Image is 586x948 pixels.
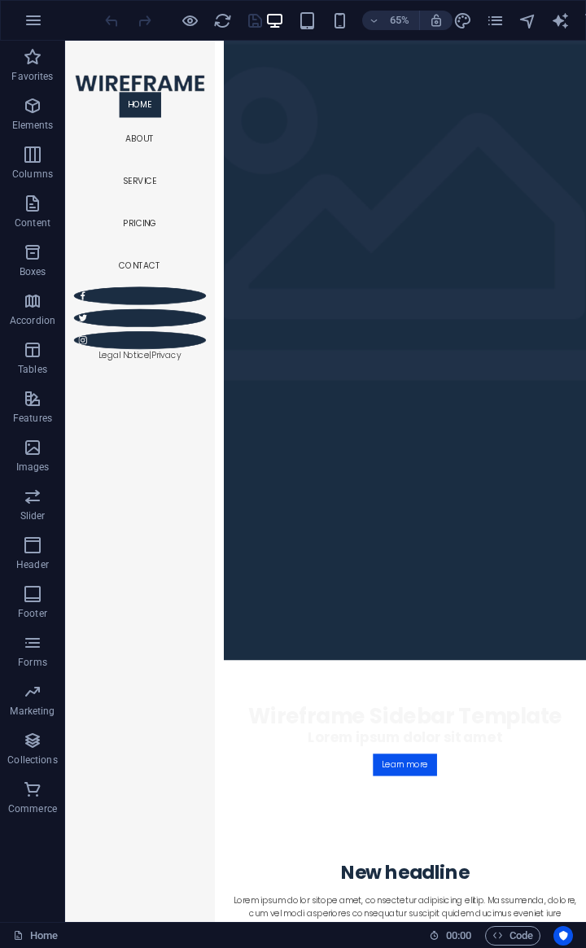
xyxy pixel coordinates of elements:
[518,11,537,30] button: navigator
[551,11,570,30] i: AI Writer
[18,656,47,669] p: Forms
[11,70,53,83] p: Favorites
[180,11,199,30] button: Click here to leave preview mode and continue editing
[485,11,505,30] button: pages
[8,802,57,815] p: Commerce
[553,926,573,946] button: Usercentrics
[453,11,472,30] i: Design (Ctrl+Alt+Y)
[213,11,232,30] i: Reload page
[485,926,540,946] button: Code
[457,929,460,941] span: :
[16,558,49,571] p: Header
[550,11,570,30] button: text_generator
[13,926,58,946] a: Click to cancel selection. Double-click to open Pages
[10,314,55,327] p: Accordion
[387,11,413,30] h6: 65%
[12,119,54,132] p: Elements
[429,926,472,946] h6: Session time
[10,705,55,718] p: Marketing
[13,412,52,425] p: Features
[15,216,50,229] p: Content
[16,461,50,474] p: Images
[453,11,472,30] button: design
[518,11,537,30] i: Navigator
[18,607,47,620] p: Footer
[12,168,53,181] p: Columns
[20,509,46,522] p: Slider
[486,11,505,30] i: Pages (Ctrl+Alt+S)
[362,11,420,30] button: 65%
[212,11,232,30] button: reload
[20,265,46,278] p: Boxes
[429,13,444,28] i: On resize automatically adjust zoom level to fit chosen device.
[18,363,47,376] p: Tables
[7,754,57,767] p: Collections
[492,926,533,946] span: Code
[446,926,471,946] span: 00 00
